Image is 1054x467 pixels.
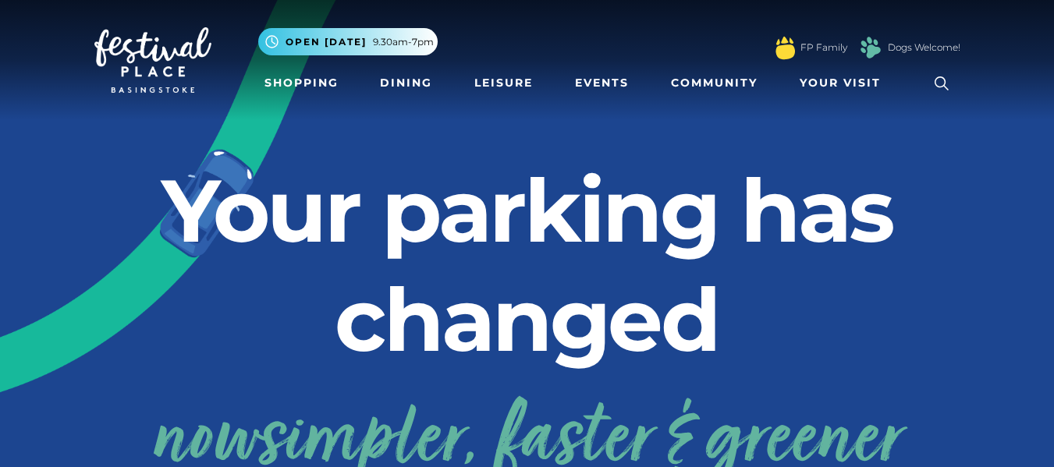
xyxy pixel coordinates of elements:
[569,69,635,97] a: Events
[258,69,345,97] a: Shopping
[374,69,438,97] a: Dining
[94,27,211,93] img: Festival Place Logo
[793,69,895,97] a: Your Visit
[468,69,539,97] a: Leisure
[800,41,847,55] a: FP Family
[373,35,434,49] span: 9.30am-7pm
[665,69,764,97] a: Community
[888,41,960,55] a: Dogs Welcome!
[286,35,367,49] span: Open [DATE]
[94,156,960,374] h2: Your parking has changed
[258,28,438,55] button: Open [DATE] 9.30am-7pm
[800,75,881,91] span: Your Visit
